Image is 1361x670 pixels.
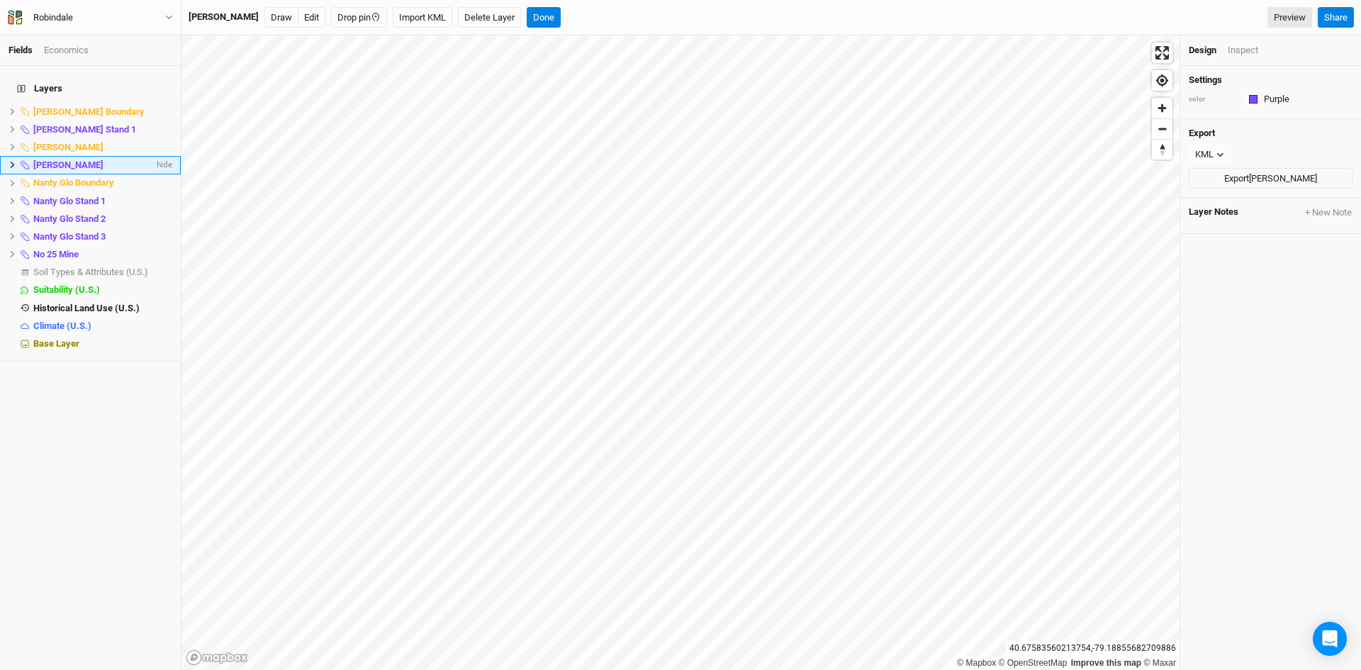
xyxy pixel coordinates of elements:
[331,7,387,28] button: Drop pin
[181,35,1180,670] canvas: Map
[33,267,172,278] div: Soil Types & Attributes (U.S.)
[33,231,172,242] div: Nanty Glo Stand 3
[1152,140,1172,160] span: Reset bearing to north
[33,124,172,135] div: Becker Stand 1
[33,320,172,332] div: Climate (U.S.)
[1195,147,1214,162] div: KML
[1267,7,1312,28] a: Preview
[1152,118,1172,139] button: Zoom out
[186,649,248,666] a: Mapbox logo
[33,267,148,277] span: Soil Types & Attributes (U.S.)
[33,106,172,118] div: Becker Boundary
[33,142,172,153] div: Ernest Boundary
[33,338,172,350] div: Base Layer
[33,142,103,152] span: [PERSON_NAME]
[33,320,91,331] span: Climate (U.S.)
[33,160,103,170] span: [PERSON_NAME]
[957,658,996,668] a: Mapbox
[1006,641,1180,656] div: 40.67583560213754 , -79.18855682709886
[33,196,172,207] div: Nanty Glo Stand 1
[1152,98,1172,118] button: Zoom in
[33,284,172,296] div: Suitability (U.S.)
[1189,128,1352,139] h4: Export
[33,213,172,225] div: Nanty Glo Stand 2
[264,7,298,28] button: Draw
[1228,44,1258,57] div: Inspect
[1189,144,1231,165] button: KML
[33,196,106,206] span: Nanty Glo Stand 1
[393,7,452,28] button: Import KML
[1264,93,1289,106] div: Purple
[1189,206,1238,219] span: Layer Notes
[33,11,73,25] div: Robindale
[1143,658,1176,668] a: Maxar
[1313,622,1347,656] div: Open Intercom Messenger
[9,45,33,55] a: Fields
[1152,43,1172,63] button: Enter fullscreen
[1152,70,1172,91] button: Find my location
[7,10,174,26] button: Robindale
[1304,206,1352,219] button: + New Note
[33,177,114,188] span: Nanty Glo Boundary
[458,7,521,28] button: Delete Layer
[33,106,145,117] span: [PERSON_NAME] Boundary
[1189,94,1238,105] div: color
[33,303,172,314] div: Historical Land Use (U.S.)
[33,249,172,260] div: No 25 Mine
[33,303,140,313] span: Historical Land Use (U.S.)
[33,124,136,135] span: [PERSON_NAME] Stand 1
[1189,168,1352,189] button: Export[PERSON_NAME]
[33,160,154,171] div: Ernest Stands
[33,177,172,189] div: Nanty Glo Boundary
[527,7,561,28] button: Done
[33,231,106,242] span: Nanty Glo Stand 3
[9,74,172,103] h4: Layers
[33,213,106,224] span: Nanty Glo Stand 2
[33,284,100,295] span: Suitability (U.S.)
[154,156,172,174] span: hide
[44,44,89,57] div: Economics
[1189,44,1216,57] div: Design
[189,11,259,23] div: Ernest Stands
[1152,139,1172,160] button: Reset bearing to north
[1189,74,1352,86] h4: Settings
[1071,658,1141,668] a: Improve this map
[999,658,1068,668] a: OpenStreetMap
[1152,119,1172,139] span: Zoom out
[1318,7,1354,28] button: Share
[298,7,325,28] button: Edit
[33,249,79,259] span: No 25 Mine
[33,338,79,349] span: Base Layer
